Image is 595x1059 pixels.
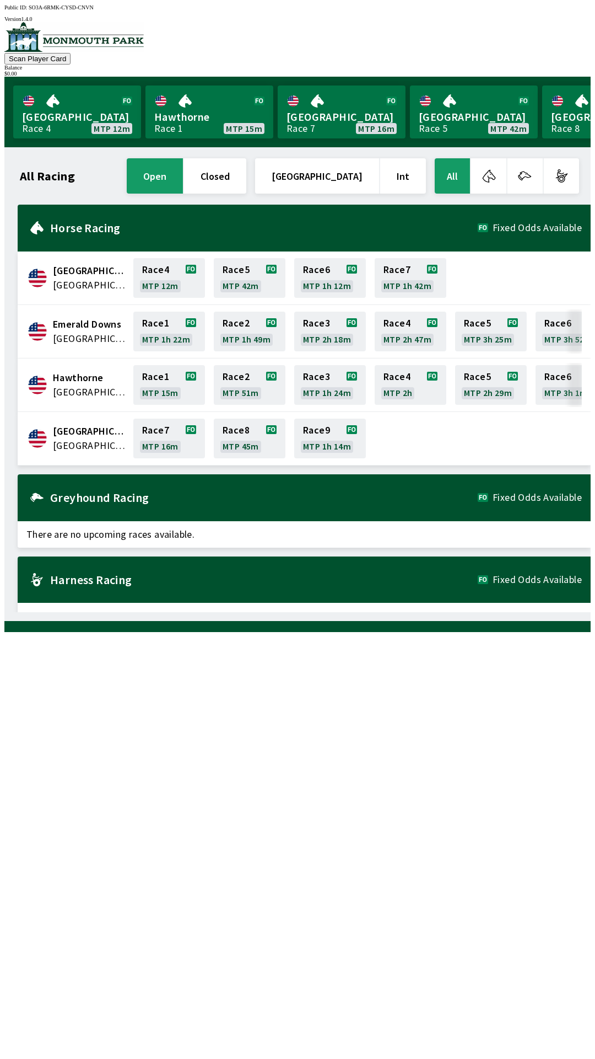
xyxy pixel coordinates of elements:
[142,319,169,328] span: Race 1
[419,110,529,124] span: [GEOGRAPHIC_DATA]
[133,258,205,298] a: Race4MTP 12m
[278,85,405,138] a: [GEOGRAPHIC_DATA]Race 7MTP 16m
[455,312,527,351] a: Race5MTP 3h 25m
[184,158,246,194] button: closed
[383,281,431,290] span: MTP 1h 42m
[4,4,591,10] div: Public ID:
[22,124,51,133] div: Race 4
[464,319,491,328] span: Race 5
[294,312,366,351] a: Race3MTP 2h 18m
[435,158,470,194] button: All
[464,372,491,381] span: Race 5
[383,319,410,328] span: Race 4
[214,365,285,405] a: Race2MTP 51m
[154,124,183,133] div: Race 1
[223,265,250,274] span: Race 5
[53,317,127,331] span: Emerald Downs
[4,22,144,52] img: venue logo
[223,426,250,435] span: Race 8
[383,388,412,397] span: MTP 2h
[214,312,285,351] a: Race2MTP 1h 49m
[464,335,512,344] span: MTP 3h 25m
[303,265,330,274] span: Race 6
[142,442,178,451] span: MTP 16m
[410,85,538,138] a: [GEOGRAPHIC_DATA]Race 5MTP 42m
[303,319,330,328] span: Race 3
[294,419,366,458] a: Race9MTP 1h 14m
[133,312,205,351] a: Race1MTP 1h 22m
[544,319,571,328] span: Race 6
[544,335,592,344] span: MTP 3h 52m
[303,335,351,344] span: MTP 2h 18m
[4,65,591,71] div: Balance
[294,365,366,405] a: Race3MTP 1h 24m
[303,388,351,397] span: MTP 1h 24m
[13,85,141,138] a: [GEOGRAPHIC_DATA]Race 4MTP 12m
[133,419,205,458] a: Race7MTP 16m
[53,371,127,385] span: Hawthorne
[154,110,264,124] span: Hawthorne
[142,426,169,435] span: Race 7
[255,158,379,194] button: [GEOGRAPHIC_DATA]
[493,575,582,584] span: Fixed Odds Available
[50,493,478,502] h2: Greyhound Racing
[419,124,447,133] div: Race 5
[223,319,250,328] span: Race 2
[142,372,169,381] span: Race 1
[303,281,351,290] span: MTP 1h 12m
[375,365,446,405] a: Race4MTP 2h
[53,424,127,438] span: Monmouth Park
[303,442,351,451] span: MTP 1h 14m
[455,365,527,405] a: Race5MTP 2h 29m
[53,438,127,453] span: United States
[294,258,366,298] a: Race6MTP 1h 12m
[18,603,591,629] span: There are no upcoming races available.
[226,124,262,133] span: MTP 15m
[53,385,127,399] span: United States
[214,419,285,458] a: Race8MTP 45m
[133,365,205,405] a: Race1MTP 15m
[223,281,259,290] span: MTP 42m
[142,281,178,290] span: MTP 12m
[544,388,588,397] span: MTP 3h 1m
[383,265,410,274] span: Race 7
[383,372,410,381] span: Race 4
[50,575,478,584] h2: Harness Racing
[214,258,285,298] a: Race5MTP 42m
[4,16,591,22] div: Version 1.4.0
[464,388,512,397] span: MTP 2h 29m
[375,312,446,351] a: Race4MTP 2h 47m
[493,223,582,232] span: Fixed Odds Available
[493,493,582,502] span: Fixed Odds Available
[94,124,130,133] span: MTP 12m
[4,71,591,77] div: $ 0.00
[22,110,132,124] span: [GEOGRAPHIC_DATA]
[223,335,271,344] span: MTP 1h 49m
[383,335,431,344] span: MTP 2h 47m
[223,388,259,397] span: MTP 51m
[127,158,183,194] button: open
[142,388,178,397] span: MTP 15m
[551,124,580,133] div: Race 8
[29,4,94,10] span: SO3A-6RMK-CYSD-CNVN
[490,124,527,133] span: MTP 42m
[142,335,190,344] span: MTP 1h 22m
[53,264,127,278] span: Canterbury Park
[544,372,571,381] span: Race 6
[50,223,478,232] h2: Horse Racing
[223,442,259,451] span: MTP 45m
[20,172,75,180] h1: All Racing
[358,124,394,133] span: MTP 16m
[286,124,315,133] div: Race 7
[53,278,127,292] span: United States
[375,258,446,298] a: Race7MTP 1h 42m
[380,158,426,194] button: Int
[18,521,591,548] span: There are no upcoming races available.
[286,110,397,124] span: [GEOGRAPHIC_DATA]
[303,372,330,381] span: Race 3
[145,85,273,138] a: HawthorneRace 1MTP 15m
[223,372,250,381] span: Race 2
[53,331,127,346] span: United States
[142,265,169,274] span: Race 4
[303,426,330,435] span: Race 9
